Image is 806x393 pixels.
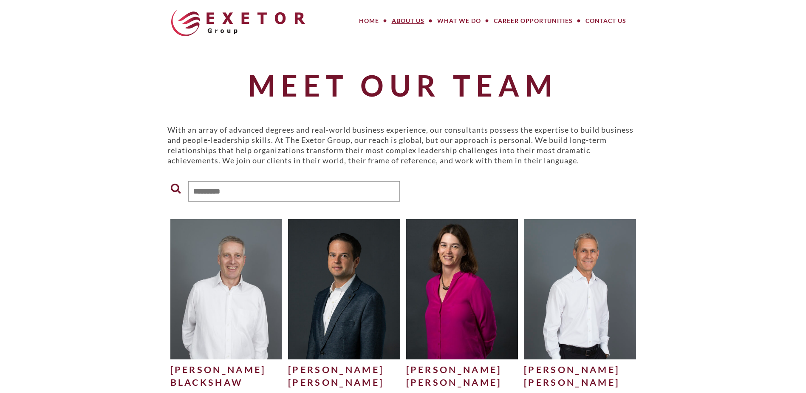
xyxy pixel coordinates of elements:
div: [PERSON_NAME] [524,363,636,376]
a: About Us [385,12,431,29]
a: What We Do [431,12,487,29]
a: Contact Us [579,12,633,29]
div: Blackshaw [170,376,283,389]
div: [PERSON_NAME] [288,376,400,389]
img: The Exetor Group [171,10,305,36]
img: Craig-Mitchell-Website-500x625.jpg [524,219,636,359]
div: [PERSON_NAME] [170,363,283,376]
h1: Meet Our Team [167,69,639,101]
div: [PERSON_NAME] [406,376,518,389]
a: Home [353,12,385,29]
img: Julie-H-500x625.jpg [406,219,518,359]
div: [PERSON_NAME] [406,363,518,376]
img: Philipp-Ebert_edited-1-500x625.jpg [288,219,400,359]
div: [PERSON_NAME] [524,376,636,389]
a: Career Opportunities [487,12,579,29]
p: With an array of advanced degrees and real-world business experience, our consultants possess the... [167,125,639,165]
div: [PERSON_NAME] [288,363,400,376]
img: Dave-Blackshaw-for-website2-500x625.jpg [170,219,283,359]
